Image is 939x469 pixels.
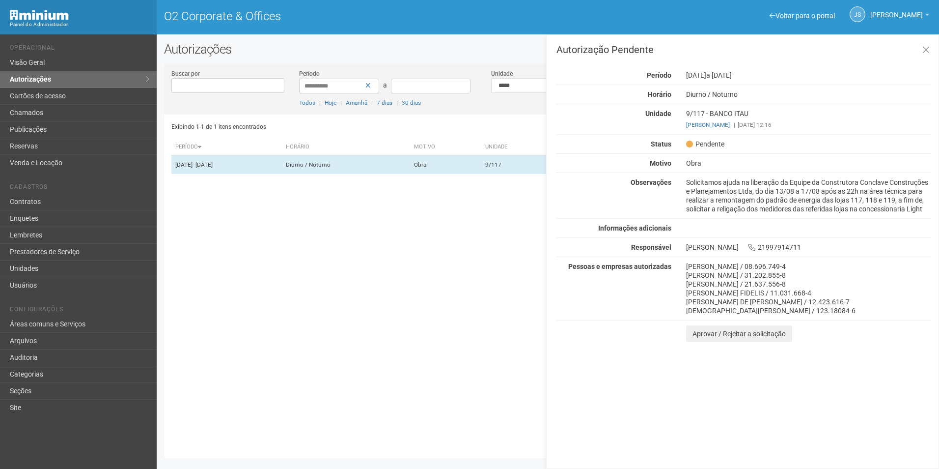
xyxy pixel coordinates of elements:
strong: Pessoas e empresas autorizadas [568,263,671,270]
span: a [DATE] [706,71,732,79]
strong: Informações adicionais [598,224,671,232]
div: [PERSON_NAME] / 08.696.749-4 [686,262,931,271]
label: Buscar por [171,69,200,78]
strong: Motivo [650,159,671,167]
li: Configurações [10,306,149,316]
a: [PERSON_NAME] [686,121,730,128]
h3: Autorização Pendente [556,45,931,55]
div: Solicitamos ajuda na liberação da Equipe da Construtora Conclave Construções e Planejamentos Ltda... [679,178,939,213]
th: Motivo [410,139,481,155]
span: | [371,99,373,106]
td: [DATE] [171,155,282,175]
div: [PERSON_NAME] / 31.202.855-8 [686,271,931,280]
div: Obra [679,159,939,168]
strong: Período [647,71,671,79]
span: | [340,99,342,106]
button: Aprovar / Rejeitar a solicitação [686,325,792,342]
label: Período [299,69,320,78]
div: [PERSON_NAME] 21997914711 [679,243,939,252]
span: a [383,81,387,89]
a: Todos [299,99,315,106]
span: - [DATE] [193,161,213,168]
a: Voltar para o portal [770,12,835,20]
a: Amanhã [346,99,367,106]
a: 7 dias [377,99,392,106]
div: [DATE] [679,71,939,80]
div: [PERSON_NAME] / 21.637.556-8 [686,280,931,289]
a: 30 dias [402,99,421,106]
strong: Observações [631,178,671,186]
div: [PERSON_NAME] DE [PERSON_NAME] / 12.423.616-7 [686,297,931,306]
label: Unidade [491,69,513,78]
span: | [319,99,321,106]
strong: Unidade [645,110,671,117]
div: Diurno / Noturno [679,90,939,99]
td: Diurno / Noturno [282,155,411,175]
div: [DATE] 12:16 [686,120,931,129]
span: | [734,121,735,128]
th: Horário [282,139,411,155]
span: Pendente [686,140,724,148]
span: Jeferson Souza [870,1,923,19]
a: [PERSON_NAME] [870,12,929,20]
div: Exibindo 1-1 de 1 itens encontrados [171,119,545,134]
strong: Horário [648,90,671,98]
h2: Autorizações [164,42,932,57]
li: Cadastros [10,183,149,194]
a: Hoje [325,99,336,106]
td: 9/117 [481,155,554,175]
div: Painel do Administrador [10,20,149,29]
img: Minium [10,10,69,20]
h1: O2 Corporate & Offices [164,10,541,23]
strong: Responsável [631,243,671,251]
div: [PERSON_NAME] FIDELIS / 11.031.668-4 [686,289,931,297]
th: Unidade [481,139,554,155]
li: Operacional [10,44,149,55]
strong: Status [651,140,671,148]
td: Obra [410,155,481,175]
span: | [396,99,398,106]
a: JS [850,6,865,22]
th: Período [171,139,282,155]
div: 9/117 - BANCO ITAU [679,109,939,129]
div: [DEMOGRAPHIC_DATA][PERSON_NAME] / 123.18084-6 [686,306,931,315]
